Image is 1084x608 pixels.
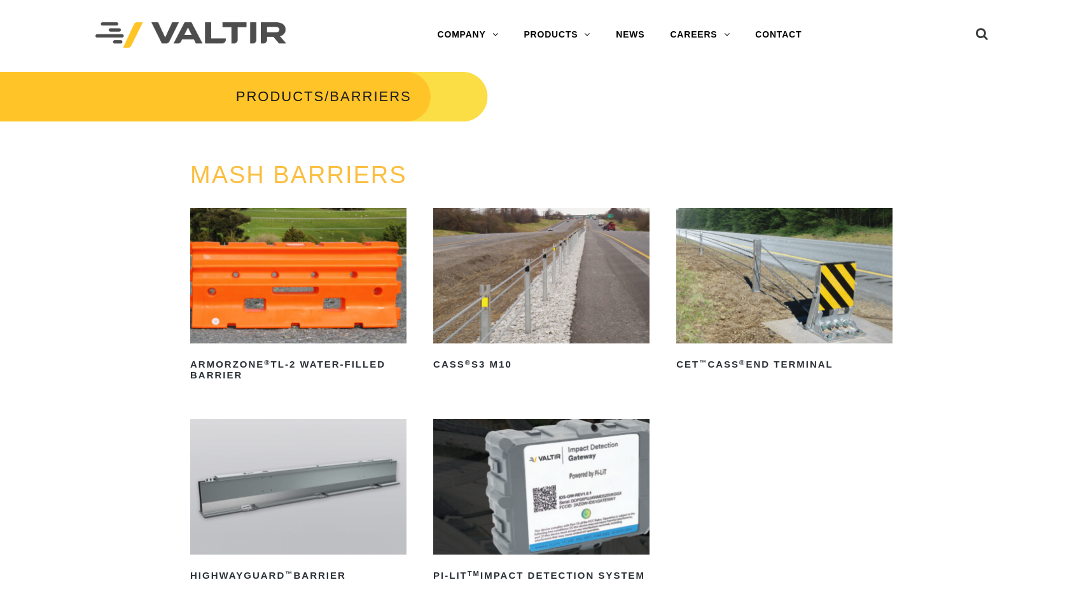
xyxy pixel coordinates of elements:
[468,570,480,577] sup: TM
[511,22,603,48] a: PRODUCTS
[190,208,406,385] a: ArmorZone®TL-2 Water-Filled Barrier
[190,355,406,385] h2: ArmorZone TL-2 Water-Filled Barrier
[190,566,406,586] h2: HighwayGuard Barrier
[95,22,286,48] img: Valtir
[603,22,657,48] a: NEWS
[264,359,270,366] sup: ®
[739,359,746,366] sup: ®
[433,208,650,375] a: CASS®S3 M10
[330,88,411,104] span: BARRIERS
[676,208,893,375] a: CET™CASS®End Terminal
[190,419,406,586] a: HighwayGuard™Barrier
[236,88,324,104] a: PRODUCTS
[465,359,471,366] sup: ®
[699,359,707,366] sup: ™
[425,22,511,48] a: COMPANY
[433,566,650,586] h2: PI-LIT Impact Detection System
[657,22,742,48] a: CAREERS
[285,570,293,577] sup: ™
[433,419,650,586] a: PI-LITTMImpact Detection System
[742,22,814,48] a: CONTACT
[190,162,407,188] a: MASH BARRIERS
[433,355,650,375] h2: CASS S3 M10
[676,355,893,375] h2: CET CASS End Terminal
